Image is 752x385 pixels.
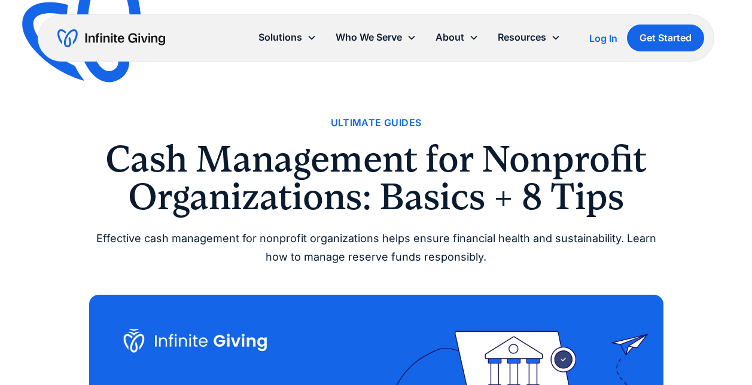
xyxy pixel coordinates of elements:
[498,29,546,45] div: Resources
[89,230,663,266] div: Effective cash management for nonprofit organizations helps ensure financial health and sustainab...
[488,25,570,50] div: Resources
[336,29,402,45] div: Who We Serve
[426,25,488,50] div: About
[589,33,617,43] div: Log In
[326,25,426,50] div: Who We Serve
[258,29,302,45] div: Solutions
[57,29,165,48] a: home
[627,25,704,51] a: Get Started
[249,25,326,50] div: Solutions
[436,29,464,45] div: About
[331,115,422,131] a: Ultimate Guides
[589,31,617,45] a: Log In
[89,140,663,215] h1: Cash Management for Nonprofit Organizations: Basics + 8 Tips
